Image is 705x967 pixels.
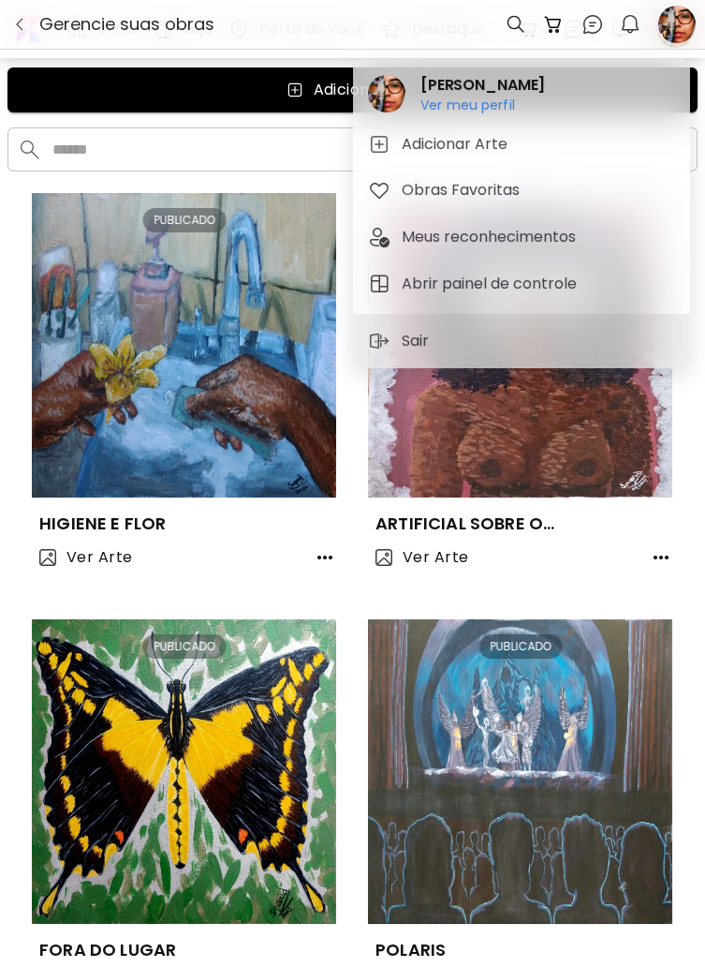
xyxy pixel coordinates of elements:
img: tab [368,226,390,248]
button: tabObras Favoritas [360,171,683,209]
img: tab [368,179,390,201]
button: tabMeus reconhecimentos [360,218,683,256]
button: tabAbrir painel de controle [360,265,683,303]
img: Search [505,13,527,36]
h5: Adicionar Arte [402,133,513,156]
img: tab [368,133,390,156]
h5: Obras Favoritas [402,179,525,201]
h5: Abrir painel de controle [402,273,582,295]
img: cart [542,13,565,36]
h5: Meus reconhecimentos [402,226,581,248]
img: down [12,17,27,32]
h2: [PERSON_NAME] [420,74,545,97]
img: sign-out [368,330,390,352]
img: chatIcon [581,13,604,36]
button: tabAdicionar Arte [360,126,683,163]
button: sign-outSair [360,322,443,360]
img: bellIcon [619,13,641,36]
h6: Ver meu perfil [420,97,545,113]
h5: Gerencie suas obras [39,13,214,36]
p: Sair [402,330,435,352]
img: tab [368,273,390,295]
